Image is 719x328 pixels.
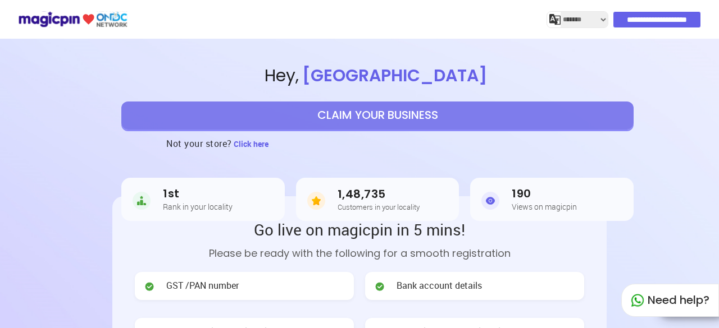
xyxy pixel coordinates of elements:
[621,284,719,317] div: Need help?
[481,190,499,212] img: Views
[299,63,490,87] span: [GEOGRAPHIC_DATA]
[234,138,269,149] span: Click here
[133,190,151,212] img: Rank
[18,10,128,29] img: ondc-logo-new-small.8a59708e.svg
[163,187,233,200] h3: 1st
[135,246,584,261] p: Please be ready with the following for a smooth registration
[549,14,561,25] img: j2MGCQAAAABJRU5ErkJggg==
[121,101,634,130] button: CLAIM YOUR BUSINESS
[166,279,239,292] span: GST /PAN number
[338,203,420,211] h5: Customers in your locality
[338,188,420,201] h3: 1,48,735
[36,64,719,88] span: Hey ,
[307,190,325,212] img: Customers
[163,202,233,211] h5: Rank in your locality
[166,130,232,158] h3: Not your store?
[397,279,482,292] span: Bank account details
[135,219,584,240] h2: Go live on magicpin in 5 mins!
[374,281,385,292] img: check
[144,281,155,292] img: check
[512,187,577,200] h3: 190
[512,202,577,211] h5: Views on magicpin
[631,294,644,307] img: whatapp_green.7240e66a.svg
